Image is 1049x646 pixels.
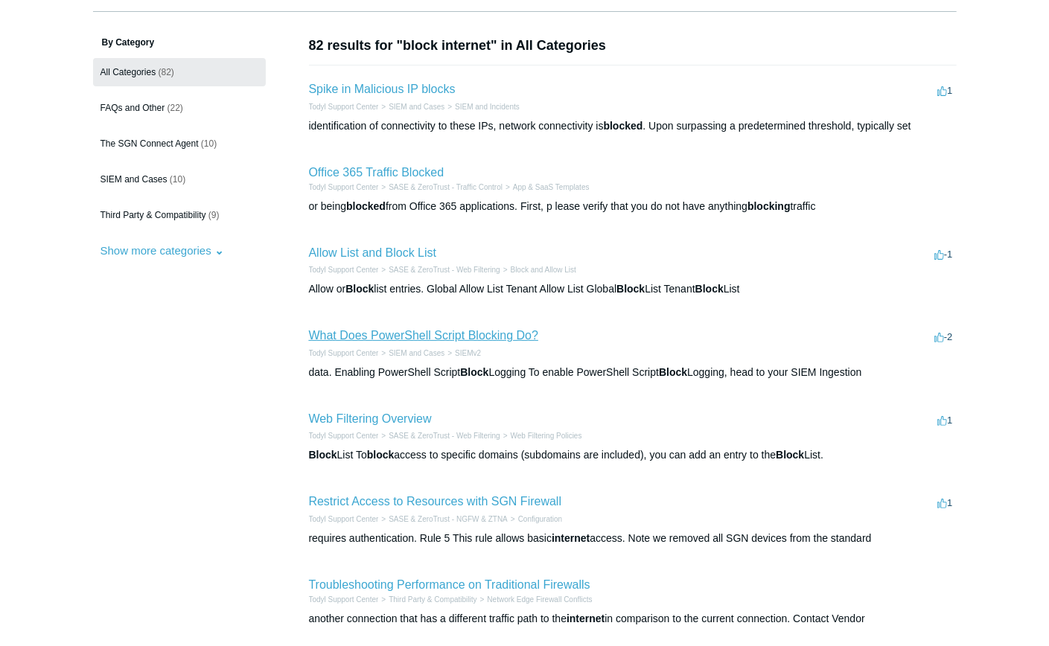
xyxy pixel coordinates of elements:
a: SIEM and Cases [389,103,444,111]
li: App & SaaS Templates [503,182,590,193]
em: blocked [604,120,643,132]
a: Todyl Support Center [309,266,379,274]
a: Todyl Support Center [309,595,379,604]
div: List To access to specific domains (subdomains are included), you can add an entry to the List. [309,447,957,463]
h3: By Category [93,36,266,49]
a: Spike in Malicious IP blocks [309,83,456,95]
li: Network Edge Firewall Conflicts [477,594,593,605]
li: Third Party & Compatibility [378,594,476,605]
li: SIEM and Cases [378,348,444,359]
li: SIEM and Incidents [444,101,520,112]
span: All Categories [101,67,156,77]
a: Web Filtering Policies [511,432,582,440]
em: Block [659,366,687,378]
div: Allow or list entries. Global Allow List Tenant Allow List Global List Tenant List [309,281,957,297]
div: or being from Office 365 applications. First, p lease verify that you do not have anything traffic [309,199,957,214]
li: Todyl Support Center [309,101,379,112]
a: Configuration [518,515,562,523]
em: Block [616,283,645,295]
a: Todyl Support Center [309,349,379,357]
a: SASE & ZeroTrust - Traffic Control [389,183,503,191]
a: Troubleshooting Performance on Traditional Firewalls [309,578,590,591]
li: Todyl Support Center [309,182,379,193]
a: SASE & ZeroTrust - Web Filtering [389,432,500,440]
span: (9) [208,210,220,220]
li: SASE & ZeroTrust - Traffic Control [378,182,503,193]
div: requires authentication. Rule 5 This rule allows basic access. Note we removed all SGN devices fr... [309,531,957,546]
span: (10) [201,138,217,149]
em: block [367,449,395,461]
span: (82) [159,67,174,77]
span: (10) [170,174,185,185]
a: Third Party & Compatibility (9) [93,201,266,229]
li: Todyl Support Center [309,514,379,525]
a: SASE & ZeroTrust - NGFW & ZTNA [389,515,508,523]
a: Todyl Support Center [309,515,379,523]
em: internet [552,532,590,544]
li: Configuration [508,514,562,525]
a: Todyl Support Center [309,103,379,111]
a: SIEMv2 [455,349,481,357]
h1: 82 results for "block internet" in All Categories [309,36,957,56]
em: Block [695,283,724,295]
span: -2 [934,331,953,342]
em: Block [776,449,804,461]
span: 1 [937,85,952,96]
a: Third Party & Compatibility [389,595,476,604]
a: Office 365 Traffic Blocked [309,166,444,179]
a: The SGN Connect Agent (10) [93,129,266,158]
span: 1 [937,415,952,426]
a: Network Edge Firewall Conflicts [488,595,593,604]
em: blocked [346,200,386,212]
li: SASE & ZeroTrust - NGFW & ZTNA [378,514,508,525]
li: Todyl Support Center [309,264,379,275]
span: 1 [937,497,952,508]
div: data. Enabling PowerShell Script Logging To enable PowerShell Script Logging, head to your SIEM I... [309,365,957,380]
a: Web Filtering Overview [309,412,432,425]
li: Todyl Support Center [309,594,379,605]
span: (22) [168,103,183,113]
li: Web Filtering Policies [500,430,582,441]
a: Todyl Support Center [309,432,379,440]
li: SIEMv2 [444,348,481,359]
em: internet [567,613,605,624]
span: FAQs and Other [101,103,165,113]
em: Block [460,366,488,378]
a: SIEM and Cases (10) [93,165,266,194]
a: FAQs and Other (22) [93,94,266,122]
a: SIEM and Cases [389,349,444,357]
span: -1 [934,249,953,260]
em: Block [309,449,337,461]
li: Todyl Support Center [309,348,379,359]
span: SIEM and Cases [101,174,168,185]
li: SASE & ZeroTrust - Web Filtering [378,264,500,275]
a: SIEM and Incidents [455,103,520,111]
div: identification of connectivity to these IPs, network connectivity is . Upon surpassing a predeter... [309,118,957,134]
li: Todyl Support Center [309,430,379,441]
a: App & SaaS Templates [513,183,590,191]
a: Allow List and Block List [309,246,437,259]
div: another connection that has a different traffic path to the in comparison to the current connecti... [309,611,957,627]
a: All Categories (82) [93,58,266,86]
em: Block [345,283,374,295]
button: Show more categories [93,237,232,264]
li: SASE & ZeroTrust - Web Filtering [378,430,500,441]
a: SASE & ZeroTrust - Web Filtering [389,266,500,274]
li: Block and Allow List [500,264,576,275]
a: Todyl Support Center [309,183,379,191]
span: Third Party & Compatibility [101,210,206,220]
span: The SGN Connect Agent [101,138,199,149]
li: SIEM and Cases [378,101,444,112]
a: Restrict Access to Resources with SGN Firewall [309,495,562,508]
a: What Does PowerShell Script Blocking Do? [309,329,539,342]
em: blocking [747,200,791,212]
a: Block and Allow List [511,266,576,274]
